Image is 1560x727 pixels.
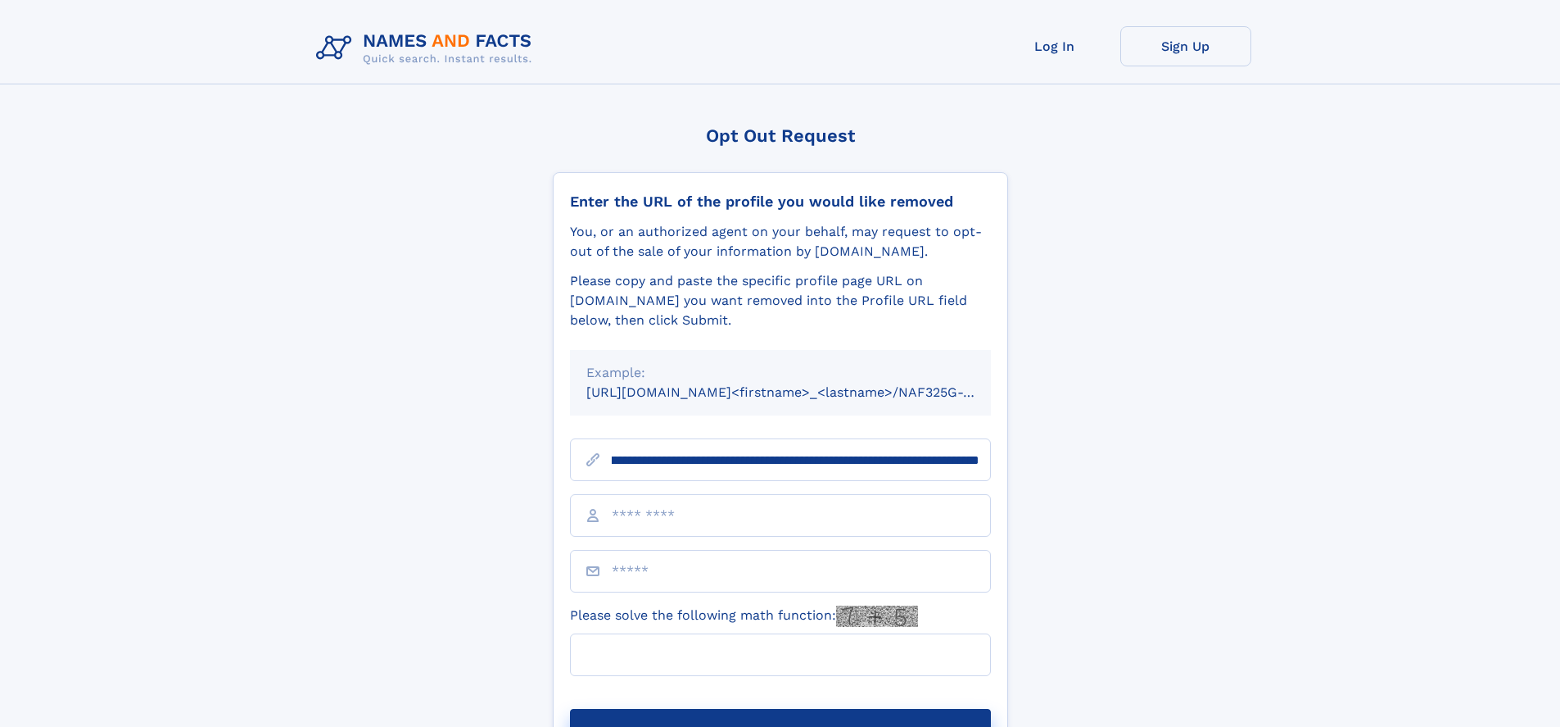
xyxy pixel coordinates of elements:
[570,606,918,627] label: Please solve the following math function:
[570,271,991,330] div: Please copy and paste the specific profile page URL on [DOMAIN_NAME] you want removed into the Pr...
[570,193,991,211] div: Enter the URL of the profile you would like removed
[310,26,545,70] img: Logo Names and Facts
[570,222,991,261] div: You, or an authorized agent on your behalf, may request to opt-out of the sale of your informatio...
[586,363,974,383] div: Example:
[1120,26,1251,66] a: Sign Up
[586,384,1022,400] small: [URL][DOMAIN_NAME]<firstname>_<lastname>/NAF325G-xxxxxxxx
[989,26,1120,66] a: Log In
[553,125,1008,146] div: Opt Out Request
